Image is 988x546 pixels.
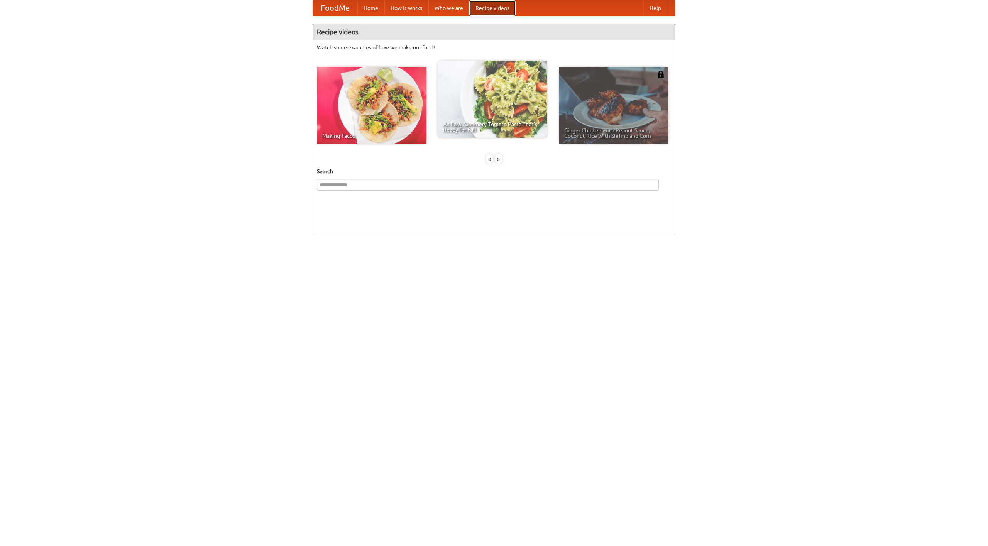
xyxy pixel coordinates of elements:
div: « [486,154,493,164]
a: Home [357,0,384,16]
a: Help [643,0,667,16]
span: Making Tacos [322,133,421,139]
a: FoodMe [313,0,357,16]
p: Watch some examples of how we make our food! [317,44,671,51]
a: An Easy, Summery Tomato Pasta That's Ready for Fall [438,61,547,138]
a: Making Tacos [317,67,426,144]
h5: Search [317,167,671,175]
a: Recipe videos [469,0,516,16]
a: Who we are [428,0,469,16]
img: 483408.png [657,71,665,78]
a: How it works [384,0,428,16]
span: An Easy, Summery Tomato Pasta That's Ready for Fall [443,122,542,132]
div: » [495,154,502,164]
h4: Recipe videos [313,24,675,40]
